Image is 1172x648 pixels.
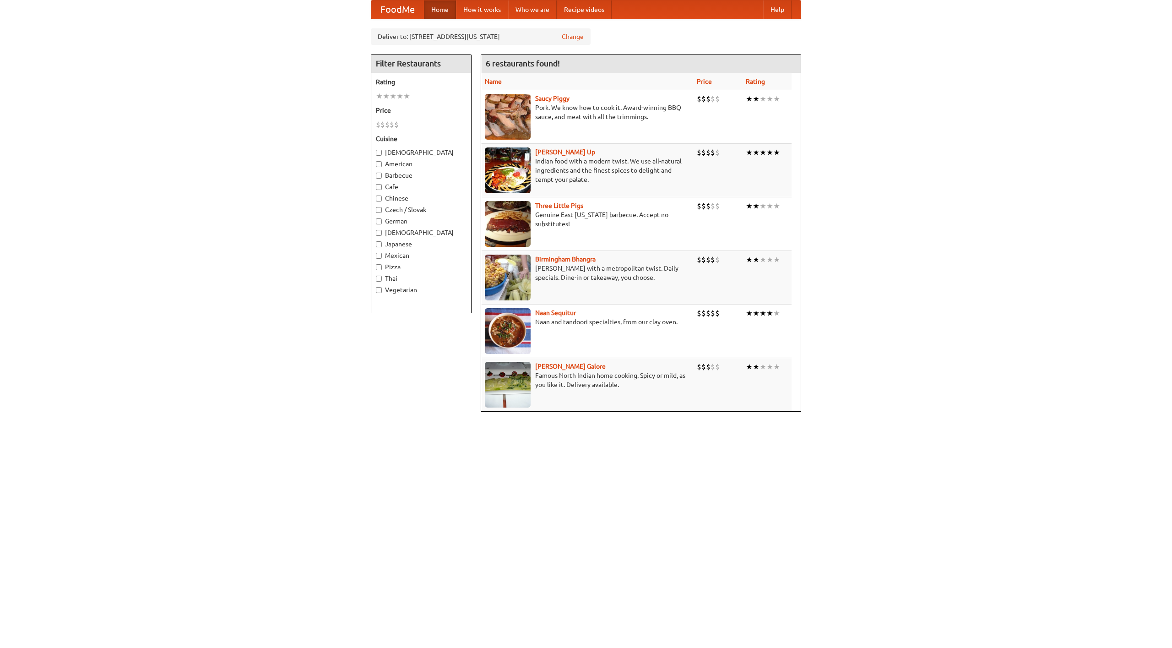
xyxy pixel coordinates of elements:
[760,308,766,318] li: ★
[394,120,399,130] li: $
[753,308,760,318] li: ★
[485,362,531,408] img: currygalore.jpg
[376,276,382,282] input: Thai
[376,134,467,143] h5: Cuisine
[376,217,467,226] label: German
[701,94,706,104] li: $
[424,0,456,19] a: Home
[711,308,715,318] li: $
[701,147,706,158] li: $
[376,77,467,87] h5: Rating
[697,201,701,211] li: $
[485,147,531,193] img: curryup.jpg
[380,120,385,130] li: $
[746,308,753,318] li: ★
[773,94,780,104] li: ★
[376,274,467,283] label: Thai
[485,264,689,282] p: [PERSON_NAME] with a metropolitan twist. Daily specials. Dine-in or takeaway, you choose.
[376,251,467,260] label: Mexican
[773,362,780,372] li: ★
[486,59,560,68] ng-pluralize: 6 restaurants found!
[383,91,390,101] li: ★
[773,147,780,158] li: ★
[773,201,780,211] li: ★
[535,95,570,102] a: Saucy Piggy
[376,253,382,259] input: Mexican
[715,201,720,211] li: $
[753,201,760,211] li: ★
[746,201,753,211] li: ★
[535,363,606,370] a: [PERSON_NAME] Galore
[697,255,701,265] li: $
[715,255,720,265] li: $
[746,78,765,85] a: Rating
[766,308,773,318] li: ★
[760,201,766,211] li: ★
[760,255,766,265] li: ★
[376,228,467,237] label: [DEMOGRAPHIC_DATA]
[376,196,382,201] input: Chinese
[376,120,380,130] li: $
[753,255,760,265] li: ★
[376,194,467,203] label: Chinese
[485,78,502,85] a: Name
[376,148,467,157] label: [DEMOGRAPHIC_DATA]
[485,157,689,184] p: Indian food with a modern twist. We use all-natural ingredients and the finest spices to delight ...
[711,201,715,211] li: $
[390,91,396,101] li: ★
[376,287,382,293] input: Vegetarian
[706,362,711,372] li: $
[766,147,773,158] li: ★
[697,362,701,372] li: $
[715,308,720,318] li: $
[773,308,780,318] li: ★
[697,147,701,158] li: $
[697,308,701,318] li: $
[535,256,596,263] a: Birmingham Bhangra
[376,241,382,247] input: Japanese
[753,362,760,372] li: ★
[485,371,689,389] p: Famous North Indian home cooking. Spicy or mild, as you like it. Delivery available.
[376,285,467,294] label: Vegetarian
[760,94,766,104] li: ★
[746,362,753,372] li: ★
[535,148,595,156] a: [PERSON_NAME] Up
[706,147,711,158] li: $
[376,106,467,115] h5: Price
[376,230,382,236] input: [DEMOGRAPHIC_DATA]
[706,308,711,318] li: $
[485,255,531,300] img: bhangra.jpg
[753,94,760,104] li: ★
[376,264,382,270] input: Pizza
[715,362,720,372] li: $
[376,182,467,191] label: Cafe
[535,202,583,209] a: Three Little Pigs
[485,308,531,354] img: naansequitur.jpg
[562,32,584,41] a: Change
[701,255,706,265] li: $
[376,171,467,180] label: Barbecue
[701,201,706,211] li: $
[763,0,792,19] a: Help
[371,54,471,73] h4: Filter Restaurants
[376,91,383,101] li: ★
[701,308,706,318] li: $
[746,255,753,265] li: ★
[711,255,715,265] li: $
[715,94,720,104] li: $
[485,210,689,229] p: Genuine East [US_STATE] barbecue. Accept no substitutes!
[706,201,711,211] li: $
[456,0,508,19] a: How it works
[535,309,576,316] a: Naan Sequitur
[376,262,467,272] label: Pizza
[376,173,382,179] input: Barbecue
[697,78,712,85] a: Price
[746,147,753,158] li: ★
[753,147,760,158] li: ★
